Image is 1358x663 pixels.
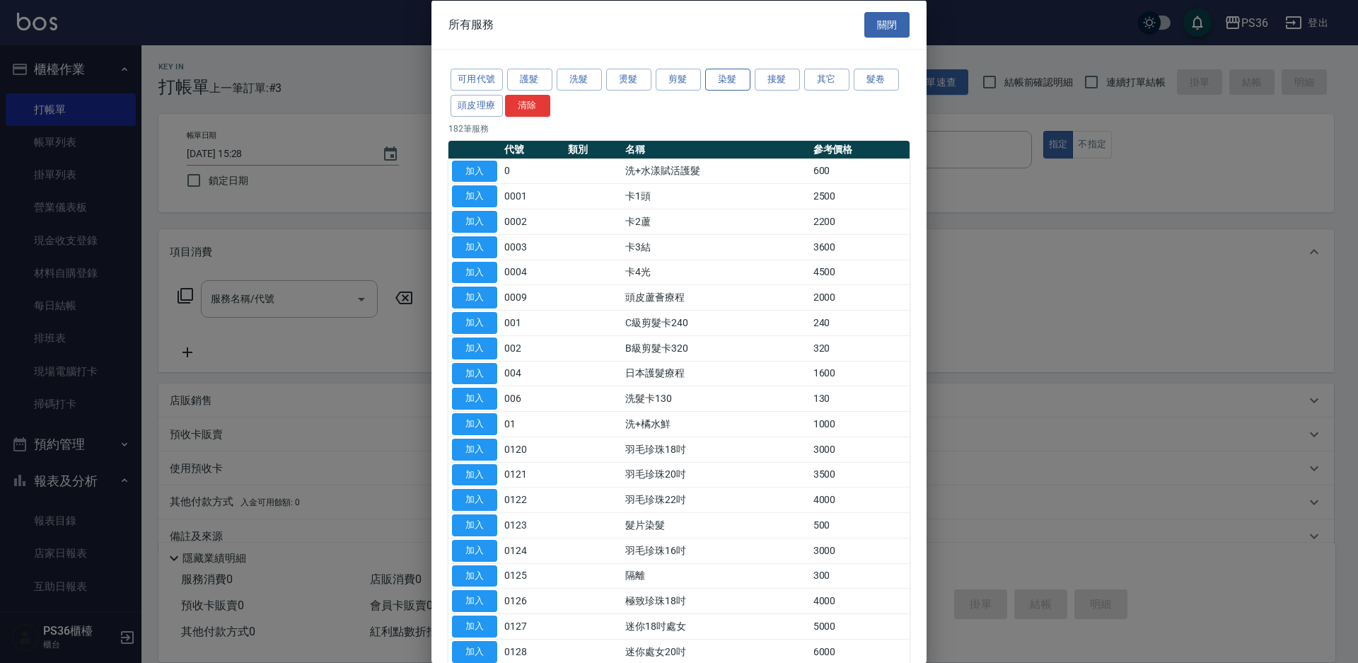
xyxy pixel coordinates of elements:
td: 0125 [501,563,564,589]
button: 清除 [505,94,550,116]
button: 洗髮 [557,69,602,91]
td: B級剪髮卡320 [622,335,809,361]
button: 加入 [452,539,497,561]
td: 卡4光 [622,260,809,285]
button: 加入 [452,287,497,309]
td: 500 [810,512,910,538]
button: 加入 [452,489,497,511]
td: 2000 [810,284,910,310]
td: 羽毛珍珠18吋 [622,437,809,462]
td: 0123 [501,512,564,538]
button: 關閉 [864,11,910,38]
td: 006 [501,386,564,411]
td: 羽毛珍珠22吋 [622,487,809,512]
button: 加入 [452,312,497,334]
button: 加入 [452,261,497,283]
button: 加入 [452,640,497,662]
button: 加入 [452,362,497,384]
td: 0126 [501,588,564,613]
td: 0004 [501,260,564,285]
td: 240 [810,310,910,335]
th: 參考價格 [810,140,910,158]
td: 01 [501,411,564,437]
td: 頭皮蘆薈療程 [622,284,809,310]
span: 所有服務 [448,17,494,31]
td: 卡3結 [622,234,809,260]
td: 0009 [501,284,564,310]
th: 名稱 [622,140,809,158]
button: 護髮 [507,69,552,91]
button: 其它 [804,69,849,91]
td: 卡2蘆 [622,209,809,234]
td: 004 [501,361,564,386]
td: 2200 [810,209,910,234]
th: 代號 [501,140,564,158]
td: 3600 [810,234,910,260]
td: 0001 [501,183,564,209]
td: 3000 [810,437,910,462]
button: 加入 [452,211,497,233]
td: 600 [810,158,910,184]
td: 髮片染髮 [622,512,809,538]
button: 加入 [452,185,497,207]
td: 0121 [501,462,564,488]
button: 加入 [452,463,497,485]
button: 剪髮 [656,69,701,91]
th: 類別 [564,140,622,158]
button: 髮卷 [854,69,899,91]
td: 1600 [810,361,910,386]
td: 0003 [501,234,564,260]
td: 0122 [501,487,564,512]
td: 羽毛珍珠20吋 [622,462,809,488]
td: 001 [501,310,564,335]
td: 迷你18吋處女 [622,613,809,639]
td: C級剪髮卡240 [622,310,809,335]
button: 加入 [452,565,497,587]
td: 極致珍珠18吋 [622,588,809,613]
td: 4000 [810,588,910,613]
td: 3500 [810,462,910,488]
td: 300 [810,563,910,589]
td: 4000 [810,487,910,512]
td: 002 [501,335,564,361]
button: 加入 [452,616,497,638]
td: 5000 [810,613,910,639]
button: 加入 [452,337,497,359]
button: 加入 [452,388,497,410]
td: 3000 [810,538,910,563]
td: 洗髮卡130 [622,386,809,411]
td: 130 [810,386,910,411]
button: 頭皮理療 [451,94,503,116]
button: 可用代號 [451,69,503,91]
button: 燙髮 [606,69,651,91]
td: 0120 [501,437,564,462]
button: 加入 [452,514,497,536]
td: 2500 [810,183,910,209]
td: 卡1頭 [622,183,809,209]
button: 加入 [452,413,497,435]
button: 染髮 [705,69,750,91]
td: 0124 [501,538,564,563]
button: 加入 [452,438,497,460]
td: 0 [501,158,564,184]
td: 0002 [501,209,564,234]
td: 0127 [501,613,564,639]
td: 320 [810,335,910,361]
td: 4500 [810,260,910,285]
td: 羽毛珍珠16吋 [622,538,809,563]
td: 洗+水漾賦活護髮 [622,158,809,184]
button: 加入 [452,236,497,258]
button: 加入 [452,590,497,612]
td: 日本護髮療程 [622,361,809,386]
td: 隔離 [622,563,809,589]
td: 洗+橘水鮮 [622,411,809,437]
button: 接髮 [755,69,800,91]
td: 1000 [810,411,910,437]
p: 182 筆服務 [448,122,910,134]
button: 加入 [452,160,497,182]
